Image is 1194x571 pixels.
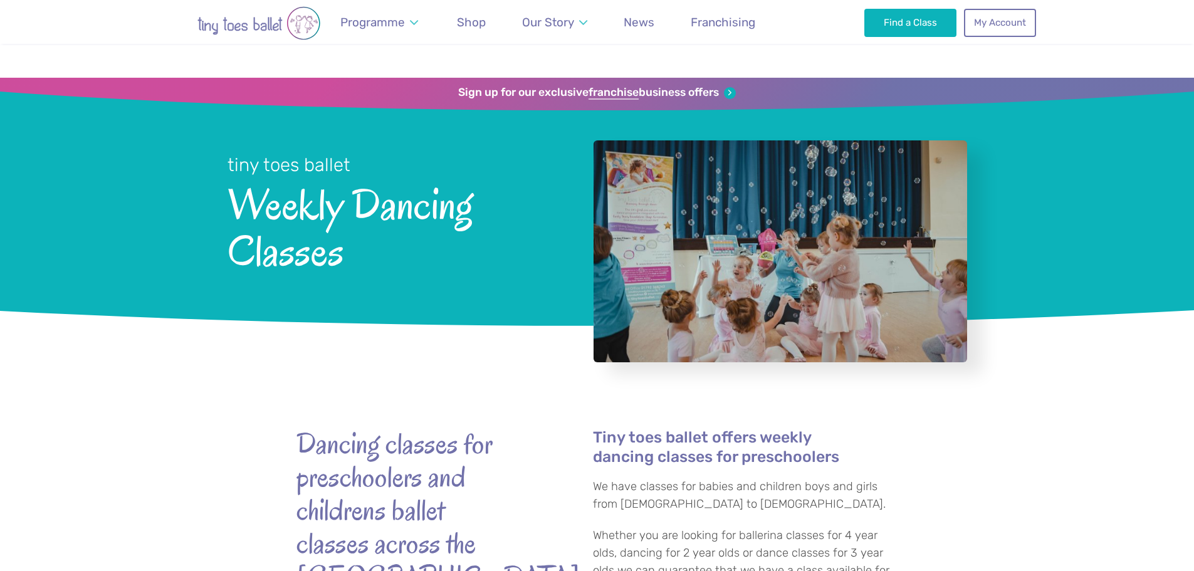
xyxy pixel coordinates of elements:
[691,15,755,29] span: Franchising
[522,15,574,29] span: Our Story
[228,154,350,175] small: tiny toes ballet
[964,9,1035,36] a: My Account
[685,8,762,37] a: Franchising
[516,8,593,37] a: Our Story
[458,86,736,100] a: Sign up for our exclusivefranchisebusiness offers
[335,8,424,37] a: Programme
[589,86,639,100] strong: franchise
[228,177,560,275] span: Weekly Dancing Classes
[593,427,898,466] h4: Tiny toes ballet offers weekly
[457,15,486,29] span: Shop
[624,15,654,29] span: News
[593,449,839,466] a: dancing classes for preschoolers
[159,6,359,40] img: tiny toes ballet
[618,8,661,37] a: News
[340,15,405,29] span: Programme
[451,8,492,37] a: Shop
[593,478,898,513] p: We have classes for babies and children boys and girls from [DEMOGRAPHIC_DATA] to [DEMOGRAPHIC_DA...
[864,9,956,36] a: Find a Class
